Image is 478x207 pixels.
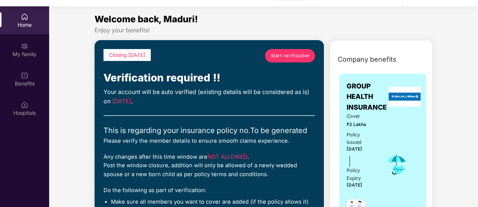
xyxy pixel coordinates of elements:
[103,186,315,195] div: Do the following as part of verification:
[21,101,28,109] img: svg+xml;base64,PHN2ZyBpZD0iSG9zcGl0YWxzIiB4bWxucz0iaHR0cDovL3d3dy53My5vcmcvMjAwMC9zdmciIHdpZHRoPS...
[95,14,198,25] span: Welcome back, Maduri!
[21,13,28,20] img: svg+xml;base64,PHN2ZyBpZD0iSG9tZSIgeG1sbnM9Imh0dHA6Ly93d3cudzMub3JnLzIwMDAvc3ZnIiB3aWR0aD0iMjAiIG...
[347,146,362,152] span: [DATE]
[347,81,387,113] span: GROUP HEALTH INSURANCE
[347,121,374,128] span: ₹2 Lakhs
[111,198,315,206] li: Make sure all members you want to cover are added (if the policy allows it)
[347,131,374,146] div: Policy issued
[385,152,409,177] img: icon
[103,153,315,179] div: Any changes after this time window are . Post the window closure, addition will only be allowed o...
[338,54,396,65] span: Company benefits
[207,153,248,160] span: NOT ALLOWED
[109,52,145,58] span: Closing [DATE]
[103,137,315,145] div: Please verify the member details to ensure smooth claims experience.
[103,88,315,106] div: Your account will be auto verified (existing details will be considered as is) on .
[347,182,362,188] span: [DATE]
[347,167,374,182] div: Policy Expiry
[112,98,131,105] span: [DATE]
[103,70,315,86] div: Verification required !!
[95,26,433,34] div: Enjoy your benefits!
[271,52,310,59] span: Start verification
[103,125,315,136] div: This is regarding your insurance policy no. To be generated
[347,113,374,120] span: Cover
[389,87,421,107] img: insurerLogo
[21,72,28,79] img: svg+xml;base64,PHN2ZyBpZD0iQmVuZWZpdHMiIHhtbG5zPSJodHRwOi8vd3d3LnczLm9yZy8yMDAwL3N2ZyIgd2lkdGg9Ij...
[265,49,315,62] a: Start verification
[21,42,28,50] img: svg+xml;base64,PHN2ZyB3aWR0aD0iMjAiIGhlaWdodD0iMjAiIHZpZXdCb3g9IjAgMCAyMCAyMCIgZmlsbD0ibm9uZSIgeG...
